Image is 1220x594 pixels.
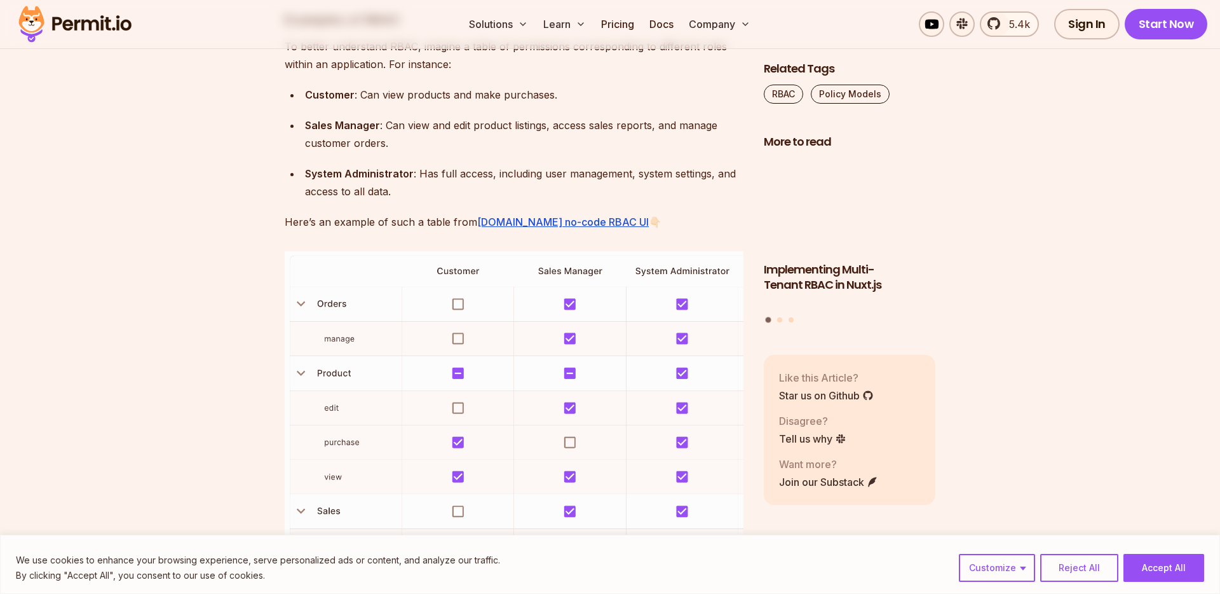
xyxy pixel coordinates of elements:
[764,158,935,324] div: Posts
[16,553,500,568] p: We use cookies to enhance your browsing experience, serve personalized ads or content, and analyz...
[1040,554,1118,582] button: Reject All
[285,213,743,231] p: Here’s an example of such a table from 👇🏻
[305,165,743,200] div: : Has full access, including user management, system settings, and access to all data.
[764,85,803,104] a: RBAC
[764,61,935,77] h2: Related Tags
[811,85,890,104] a: Policy Models
[1054,9,1120,39] a: Sign In
[779,413,846,428] p: Disagree?
[764,134,935,150] h2: More to read
[1001,17,1030,32] span: 5.4k
[764,158,935,254] img: Implementing Multi-Tenant RBAC in Nuxt.js
[285,38,743,73] p: To better understand RBAC, imagine a table of permissions corresponding to different roles within...
[766,317,771,322] button: Go to slide 1
[1125,9,1208,39] a: Start Now
[305,119,380,132] strong: Sales Manager
[464,11,533,37] button: Solutions
[959,554,1035,582] button: Customize
[305,167,414,180] strong: System Administrator
[779,387,874,403] a: Star us on Github
[779,370,874,385] p: Like this Article?
[16,568,500,583] p: By clicking "Accept All", you consent to our use of cookies.
[644,11,679,37] a: Docs
[13,3,137,46] img: Permit logo
[305,86,743,104] div: : Can view products and make purchases.
[684,11,756,37] button: Company
[538,11,591,37] button: Learn
[305,88,355,101] strong: Customer
[789,317,794,322] button: Go to slide 3
[779,474,878,489] a: Join our Substack
[764,158,935,309] li: 1 of 3
[764,261,935,293] h3: Implementing Multi-Tenant RBAC in Nuxt.js
[1123,554,1204,582] button: Accept All
[980,11,1039,37] a: 5.4k
[305,116,743,152] div: : Can view and edit product listings, access sales reports, and manage customer orders.
[779,456,878,471] p: Want more?
[596,11,639,37] a: Pricing
[764,158,935,309] a: Implementing Multi-Tenant RBAC in Nuxt.jsImplementing Multi-Tenant RBAC in Nuxt.js
[477,216,649,228] a: [DOMAIN_NAME] no-code RBAC UI
[777,317,782,322] button: Go to slide 2
[779,431,846,446] a: Tell us why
